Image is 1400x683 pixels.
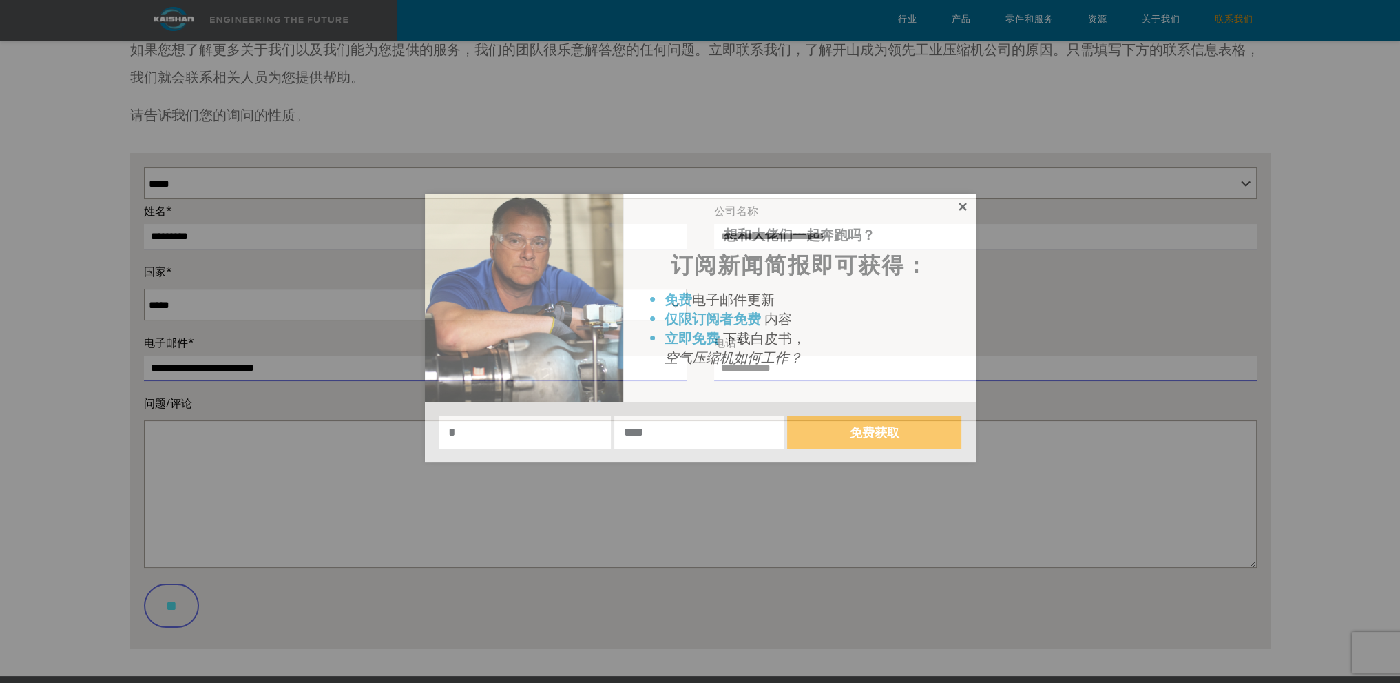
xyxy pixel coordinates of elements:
[671,249,928,279] font: 订阅新闻简报即可获得：
[850,424,899,440] font: 免费获取
[665,309,761,328] font: 仅限订阅者免费
[764,309,792,328] font: 内容
[724,225,875,244] font: 想和大佬们一起奔跑吗？
[614,416,784,449] input: 电子邮件
[692,290,775,309] font: 电子邮件更新
[787,416,961,449] button: 免费获取
[665,348,802,367] font: 空气压缩机如何工作？
[957,201,969,213] button: 关闭
[439,416,612,449] input: 姓名：
[665,290,692,309] font: 免费
[723,329,806,347] font: 下载白皮书，
[665,329,720,347] font: 立即免费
